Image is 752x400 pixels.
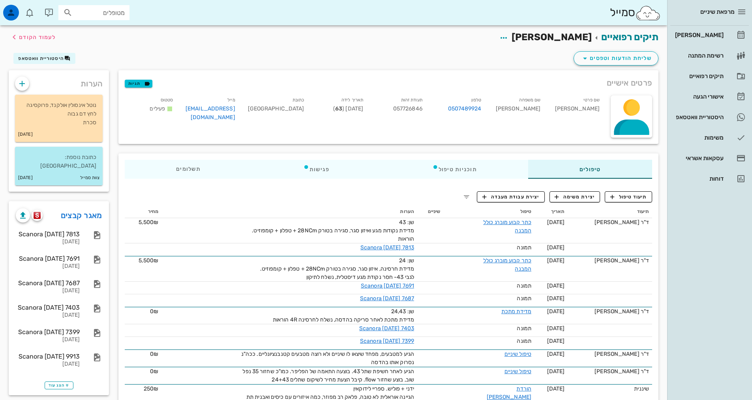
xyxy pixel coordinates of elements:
[16,239,80,245] div: [DATE]
[16,353,80,360] div: Scanora [DATE] 9913
[571,307,649,316] div: ד"ר [PERSON_NAME]
[16,312,80,319] div: [DATE]
[605,191,652,202] button: תיעוד טיפול
[574,51,658,65] button: שליחת הודעות וטפסים
[21,101,96,127] p: נוטל אינסולין אולקנד, פרוקסיגה לחץ דם גבוה סכרת
[670,87,749,106] a: אישורי הגעה
[547,338,565,344] span: [DATE]
[360,295,414,302] a: Scanora [DATE] 7687
[635,5,661,21] img: SmileCloud logo
[610,193,647,200] span: תיעוד טיפול
[360,338,414,344] a: Scanora [DATE] 7399
[549,191,600,202] button: יצירת משימה
[16,288,80,294] div: [DATE]
[483,219,531,234] a: כתר קבוע מוברג כולל המבנה
[16,328,80,336] div: Scanora [DATE] 7399
[333,105,363,112] span: [DATE] ( )
[517,295,531,302] span: תמונה
[673,114,724,120] div: היסטוריית וואטסאפ
[547,308,565,315] span: [DATE]
[150,368,158,375] span: 0₪
[673,176,724,182] div: דוחות
[483,257,531,272] a: כתר קבוע מוברג כולל המבנה
[700,8,735,15] span: מרפאת שיניים
[571,256,649,265] div: ד"ר [PERSON_NAME]
[583,97,600,103] small: שם פרטי
[16,255,80,262] div: Scanora [DATE] 7691
[448,105,482,113] a: 0507489924
[571,367,649,376] div: ד"ר [PERSON_NAME]
[673,73,724,79] div: תיקים רפואיים
[241,351,414,366] span: הגיע למטבעים, מפחד שיצאו לו שיניים ולא רוצה מטבעים קטנבנציונליים. ככה"נ נסרוק אותו בהדסה
[18,174,33,182] small: [DATE]
[673,52,724,59] div: רשימת המתנה
[393,105,422,112] span: 057726846
[161,206,417,218] th: הערות
[13,53,75,64] button: היסטוריית וואטסאפ
[673,32,724,38] div: [PERSON_NAME]
[547,94,606,127] div: [PERSON_NAME]
[517,325,531,332] span: תמונה
[23,6,28,11] span: תג
[45,381,73,389] button: הצג עוד
[16,361,80,368] div: [DATE]
[9,70,109,93] div: הערות
[571,385,649,393] div: שיננית
[150,308,158,315] span: 0₪
[360,244,414,251] a: Scanora [DATE] 7813
[417,206,443,218] th: שיניים
[571,218,649,226] div: ד"ר [PERSON_NAME]
[19,34,56,41] span: לעמוד הקודם
[517,338,531,344] span: תמונה
[670,46,749,65] a: רשימת המתנה
[128,80,149,87] span: תגיות
[16,279,80,287] div: Scanora [DATE] 7687
[517,244,531,251] span: תמונה
[670,26,749,45] a: [PERSON_NAME]
[335,105,342,112] strong: 63
[16,304,80,311] div: Scanora [DATE] 7403
[125,80,152,88] button: תגיות
[519,97,540,103] small: שם משפחה
[227,97,235,103] small: מייל
[252,219,414,242] span: שן: 43 מדידת נקודות מגע ואיזון סגר, סגירה בטורק 28NCm + טפלון + קומפוזיט. הוראות
[150,105,165,112] span: פעילים
[555,193,595,200] span: יצירת משימה
[361,282,414,289] a: Scanora [DATE] 7691
[547,325,565,332] span: [DATE]
[80,174,99,182] small: צוות סמייל
[61,209,102,222] a: מאגר קבצים
[242,368,414,383] span: הגיע לאחר חשיפת שתל 43. בוצעה התאמה של הפליפר. כמו"כ שחזור 35 נפל שוב, בוצע שחזור flow. קיבל הצעת...
[547,368,565,375] span: [DATE]
[501,308,531,315] a: מדידת מתכת
[248,105,304,112] span: [GEOGRAPHIC_DATA]
[673,93,724,100] div: אישורי הגעה
[401,97,422,103] small: תעודת זהות
[16,336,80,343] div: [DATE]
[161,97,173,103] small: סטטוס
[670,67,749,86] a: תיקים רפואיים
[34,212,41,219] img: scanora logo
[150,351,158,357] span: 0₪
[359,325,414,332] a: Scanora [DATE] 7403
[547,351,565,357] span: [DATE]
[568,206,652,218] th: תיעוד
[488,94,547,127] div: [PERSON_NAME]
[16,230,80,238] div: Scanora [DATE] 7813
[21,153,96,170] p: כתובת נוספת: [GEOGRAPHIC_DATA]
[482,193,539,200] span: יצירת עבודת מעבדה
[18,56,64,61] span: היסטוריית וואטסאפ
[504,368,531,375] a: טיפול שיניים
[534,206,568,218] th: תאריך
[144,385,158,392] span: 250₪
[580,54,652,63] span: שליחת הודעות וטפסים
[260,257,414,280] span: שן: 24 מדידת חרסינה, איזון סגר, סגירה בטורק 28NCm + טפלון + קומפוזיט. לגבי 43- חסר נקודת מגע דיסט...
[49,383,69,388] span: הצג עוד
[517,282,531,289] span: תמונה
[381,160,528,179] div: תוכניות טיפול
[9,30,56,44] button: לעמוד הקודם
[504,351,531,357] a: טיפול שיניים
[341,97,363,103] small: תאריך לידה
[547,282,565,289] span: [DATE]
[673,135,724,141] div: משימות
